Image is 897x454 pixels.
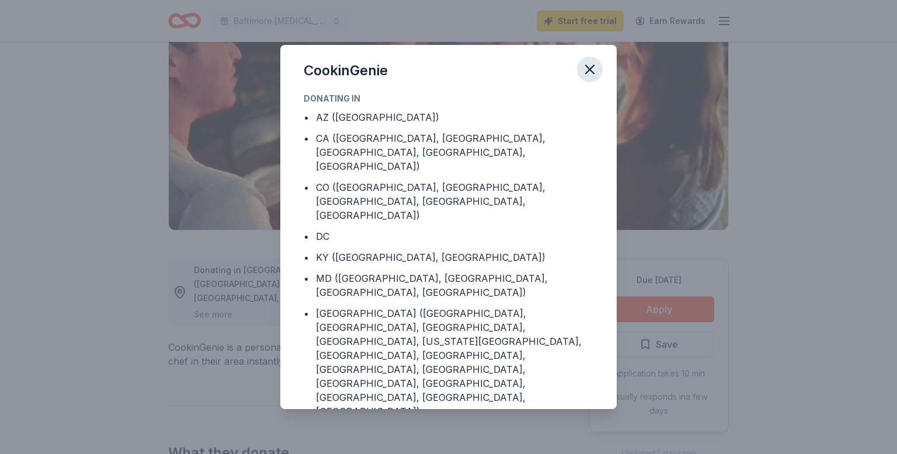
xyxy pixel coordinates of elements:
div: • [304,250,309,264]
div: Donating in [304,92,593,106]
div: CA ([GEOGRAPHIC_DATA], [GEOGRAPHIC_DATA], [GEOGRAPHIC_DATA], [GEOGRAPHIC_DATA], [GEOGRAPHIC_DATA]) [316,131,593,173]
div: [GEOGRAPHIC_DATA] ([GEOGRAPHIC_DATA], [GEOGRAPHIC_DATA], [GEOGRAPHIC_DATA], [GEOGRAPHIC_DATA], [U... [316,306,593,418]
div: • [304,131,309,145]
div: AZ ([GEOGRAPHIC_DATA]) [316,110,439,124]
div: CookinGenie [304,61,388,80]
div: DC [316,229,329,243]
div: • [304,110,309,124]
div: CO ([GEOGRAPHIC_DATA], [GEOGRAPHIC_DATA], [GEOGRAPHIC_DATA], [GEOGRAPHIC_DATA], [GEOGRAPHIC_DATA]) [316,180,593,222]
div: • [304,271,309,285]
div: • [304,229,309,243]
div: MD ([GEOGRAPHIC_DATA], [GEOGRAPHIC_DATA], [GEOGRAPHIC_DATA], [GEOGRAPHIC_DATA]) [316,271,593,299]
div: • [304,180,309,194]
div: KY ([GEOGRAPHIC_DATA], [GEOGRAPHIC_DATA]) [316,250,545,264]
div: • [304,306,309,320]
